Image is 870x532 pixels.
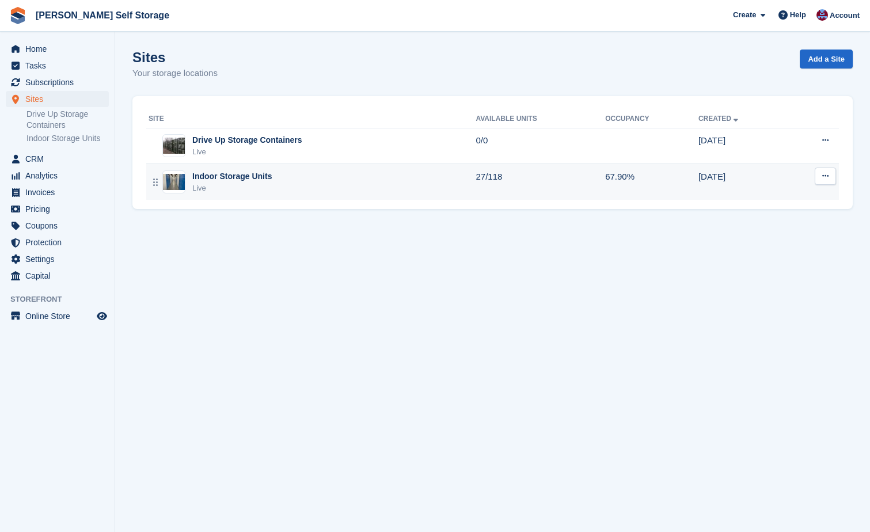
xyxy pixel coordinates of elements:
[6,41,109,57] a: menu
[6,91,109,107] a: menu
[192,146,302,158] div: Live
[25,201,94,217] span: Pricing
[25,234,94,250] span: Protection
[6,151,109,167] a: menu
[26,133,109,144] a: Indoor Storage Units
[132,50,218,65] h1: Sites
[6,168,109,184] a: menu
[132,67,218,80] p: Your storage locations
[25,184,94,200] span: Invoices
[6,251,109,267] a: menu
[25,41,94,57] span: Home
[830,10,860,21] span: Account
[605,110,698,128] th: Occupancy
[25,151,94,167] span: CRM
[6,268,109,284] a: menu
[6,201,109,217] a: menu
[698,128,788,164] td: [DATE]
[25,268,94,284] span: Capital
[95,309,109,323] a: Preview store
[146,110,476,128] th: Site
[25,58,94,74] span: Tasks
[698,164,788,200] td: [DATE]
[6,74,109,90] a: menu
[31,6,174,25] a: [PERSON_NAME] Self Storage
[6,234,109,250] a: menu
[192,183,272,194] div: Live
[10,294,115,305] span: Storefront
[605,164,698,200] td: 67.90%
[25,218,94,234] span: Coupons
[25,251,94,267] span: Settings
[476,164,605,200] td: 27/118
[6,184,109,200] a: menu
[816,9,828,21] img: Tracy Bailey
[698,115,740,123] a: Created
[476,128,605,164] td: 0/0
[26,109,109,131] a: Drive Up Storage Containers
[6,58,109,74] a: menu
[163,174,185,191] img: Image of Indoor Storage Units site
[25,91,94,107] span: Sites
[800,50,853,69] a: Add a Site
[733,9,756,21] span: Create
[25,168,94,184] span: Analytics
[192,170,272,183] div: Indoor Storage Units
[25,308,94,324] span: Online Store
[192,134,302,146] div: Drive Up Storage Containers
[9,7,26,24] img: stora-icon-8386f47178a22dfd0bd8f6a31ec36ba5ce8667c1dd55bd0f319d3a0aa187defe.svg
[6,218,109,234] a: menu
[163,138,185,154] img: Image of Drive Up Storage Containers site
[25,74,94,90] span: Subscriptions
[790,9,806,21] span: Help
[476,110,605,128] th: Available Units
[6,308,109,324] a: menu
